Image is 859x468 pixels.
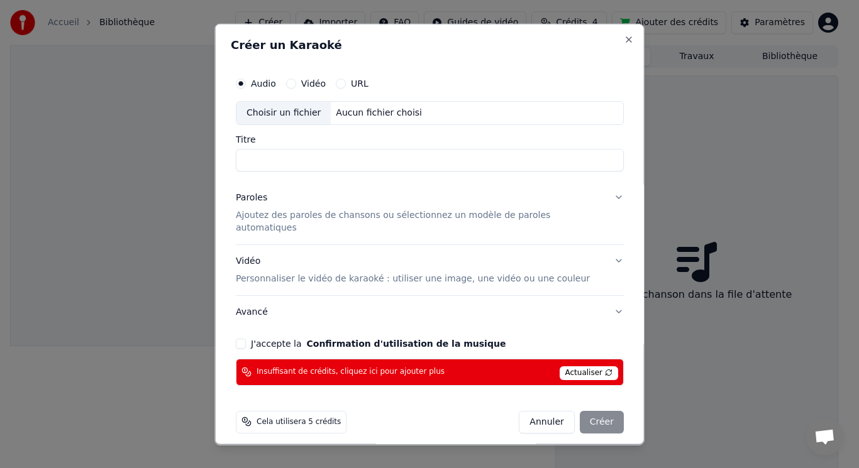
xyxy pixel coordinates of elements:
div: Choisir un fichier [236,101,331,124]
span: Insuffisant de crédits, cliquez ici pour ajouter plus [257,367,445,377]
p: Ajoutez des paroles de chansons ou sélectionnez un modèle de paroles automatiques [236,209,604,234]
div: Aucun fichier choisi [331,106,427,119]
label: Audio [251,79,276,87]
h2: Créer un Karaoké [231,39,629,50]
button: J'accepte la [306,339,506,347]
div: Paroles [236,191,267,204]
span: Cela utilisera 5 crédits [257,416,341,427]
button: Annuler [519,410,574,433]
button: ParolesAjoutez des paroles de chansons ou sélectionnez un modèle de paroles automatiques [236,181,624,244]
button: Avancé [236,295,624,328]
label: J'accepte la [251,339,506,347]
span: Actualiser [559,366,618,379]
label: URL [351,79,369,87]
label: Vidéo [301,79,325,87]
p: Personnaliser le vidéo de karaoké : utiliser une image, une vidéo ou une couleur [236,272,590,285]
label: Titre [236,134,624,143]
div: Vidéo [236,254,590,285]
button: VidéoPersonnaliser le vidéo de karaoké : utiliser une image, une vidéo ou une couleur [236,244,624,295]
